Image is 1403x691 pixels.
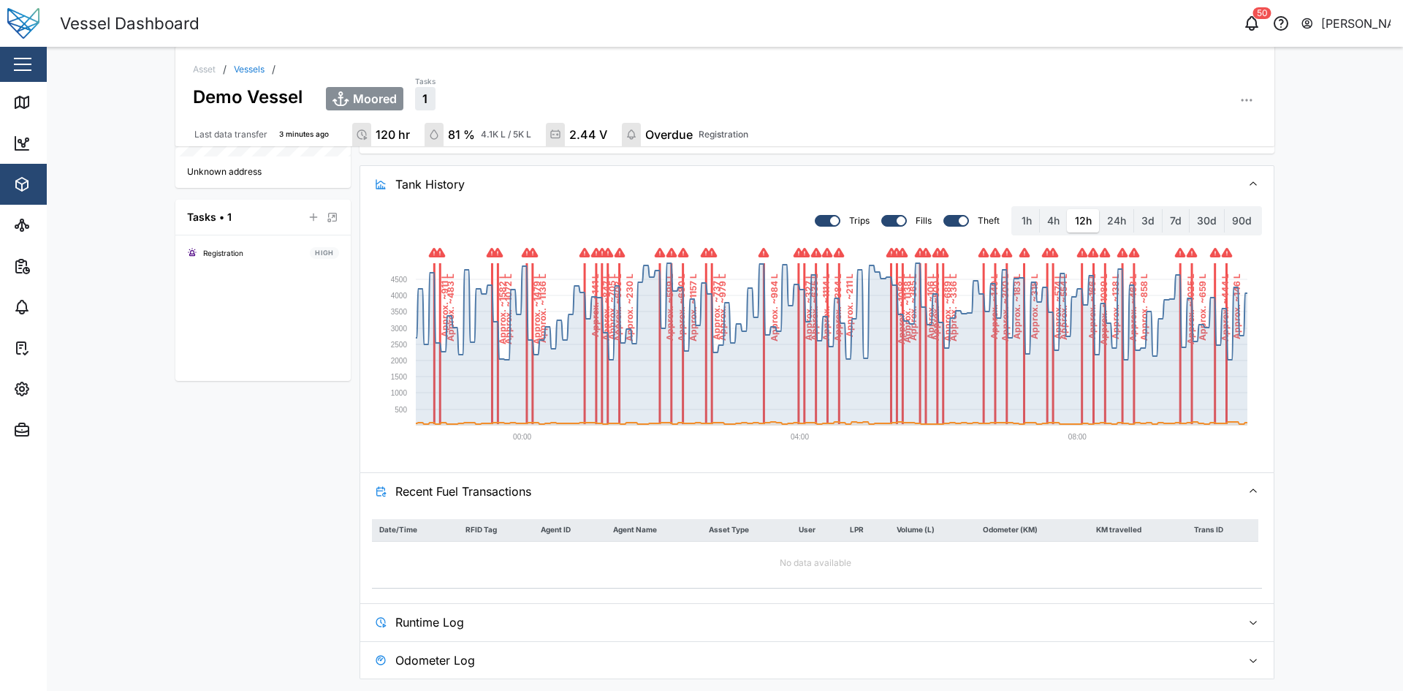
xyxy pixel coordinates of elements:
span: Odometer Log [395,642,1230,679]
label: Fills [907,215,932,227]
div: 50 [1253,7,1271,19]
th: LPR [843,519,889,541]
text: 3500 [391,307,408,315]
div: Tasks [38,340,78,356]
text: 04:00 [791,433,809,441]
div: 81 % [448,126,475,144]
label: 24h [1100,209,1133,233]
th: Volume (L) [889,519,976,541]
th: KM travelled [1089,519,1187,541]
text: 500 [395,405,407,413]
div: Recent Fuel Transactions [360,510,1274,603]
div: Vessel Dashboard [60,11,199,37]
img: Main Logo [7,7,39,39]
div: Settings [38,381,90,397]
button: Recent Fuel Transactions [360,473,1274,510]
div: Registration [203,248,243,260]
div: / [272,64,275,75]
text: 4000 [391,291,408,299]
label: Trips [840,215,870,227]
label: 4h [1040,209,1067,233]
div: Tasks • 1 [187,209,232,225]
span: Moored [353,92,397,105]
a: RegistrationHIGH [187,244,339,263]
text: 4500 [391,275,408,283]
span: 1 [422,92,427,105]
div: Tasks [415,76,436,88]
a: Vessels [234,65,265,74]
text: 2500 [391,340,408,348]
span: Runtime Log [395,604,1230,641]
div: [PERSON_NAME] [1321,15,1391,33]
div: Tank History [360,203,1274,472]
label: 7d [1163,209,1189,233]
th: Asset Type [701,519,791,541]
th: Date/Time [372,519,458,541]
div: Registration [699,128,748,142]
text: 08:00 [1068,433,1087,441]
text: 00:00 [513,433,531,441]
span: HIGH [315,248,333,258]
div: Admin [38,422,81,438]
label: 30d [1190,209,1224,233]
div: Asset [193,65,216,74]
div: 2.44 V [569,126,607,144]
span: Tank History [395,166,1230,203]
div: Overdue [645,126,693,144]
div: Alarms [38,299,83,315]
div: Last data transfer [194,128,267,142]
div: 120 hr [376,126,410,144]
text: 1000 [391,388,408,396]
label: Theft [969,215,1000,227]
button: Tank History [360,166,1274,203]
label: 3d [1134,209,1162,233]
div: Sites [38,217,73,233]
text: 2000 [391,356,408,364]
text: 3000 [391,324,408,332]
button: Runtime Log [360,604,1274,641]
div: No data available [780,556,851,570]
div: Reports [38,258,88,274]
th: User [791,519,843,541]
th: Odometer (KM) [976,519,1089,541]
th: RFID Tag [458,519,533,541]
text: 1500 [391,372,408,380]
th: Trans ID [1187,519,1258,541]
div: Demo Vessel [193,75,303,110]
th: Agent Name [606,519,701,541]
div: 4.1K L / 5K L [481,128,531,142]
button: Odometer Log [360,642,1274,679]
label: 12h [1068,209,1099,233]
div: / [223,64,227,75]
div: 3 minutes ago [279,129,329,140]
button: [PERSON_NAME] [1300,13,1391,34]
div: Unknown address [187,165,339,179]
div: Assets [38,176,83,192]
a: Tasks1 [415,76,436,111]
label: 1h [1014,209,1039,233]
th: Agent ID [533,519,607,541]
div: Dashboard [38,135,104,151]
label: 90d [1225,209,1259,233]
div: Map [38,94,71,110]
span: Recent Fuel Transactions [395,473,1230,510]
